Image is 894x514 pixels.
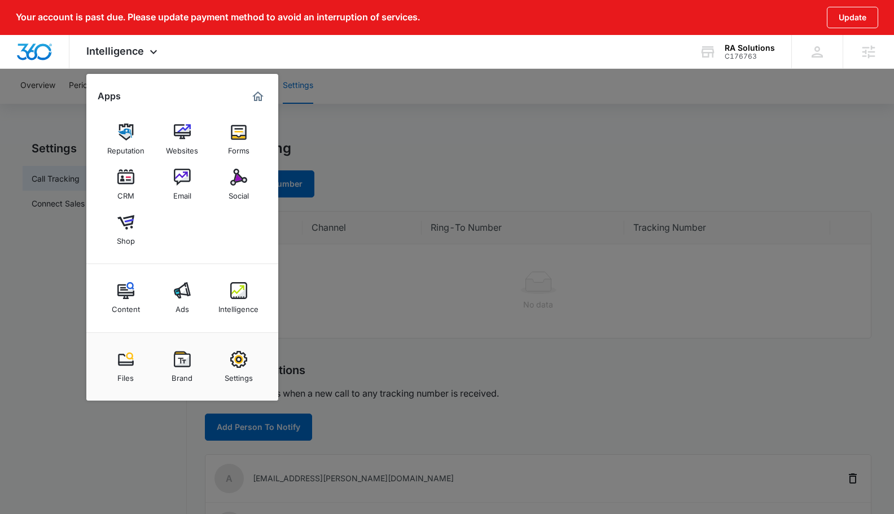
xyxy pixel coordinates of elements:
div: account name [725,43,775,52]
button: Update [827,7,878,28]
div: Shop [117,231,135,245]
a: Content [104,276,147,319]
div: Brand [172,368,192,383]
a: Files [104,345,147,388]
a: Reputation [104,118,147,161]
a: Settings [217,345,260,388]
a: Social [217,163,260,206]
a: Marketing 360® Dashboard [249,87,267,106]
h2: Apps [98,91,121,102]
div: Email [173,186,191,200]
div: Ads [176,299,189,314]
a: Email [161,163,204,206]
div: Websites [166,140,198,155]
p: Your account is past due. Please update payment method to avoid an interruption of services. [16,12,420,23]
div: account id [725,52,775,60]
div: Reputation [107,140,144,155]
a: CRM [104,163,147,206]
div: Content [112,299,140,314]
div: Settings [225,368,253,383]
span: Intelligence [86,45,144,57]
div: CRM [117,186,134,200]
div: Forms [228,140,249,155]
a: Intelligence [217,276,260,319]
a: Forms [217,118,260,161]
div: Intelligence [69,35,177,68]
div: Social [229,186,249,200]
a: Ads [161,276,204,319]
a: Brand [161,345,204,388]
div: Intelligence [218,299,258,314]
div: Files [117,368,134,383]
a: Websites [161,118,204,161]
a: Shop [104,208,147,251]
